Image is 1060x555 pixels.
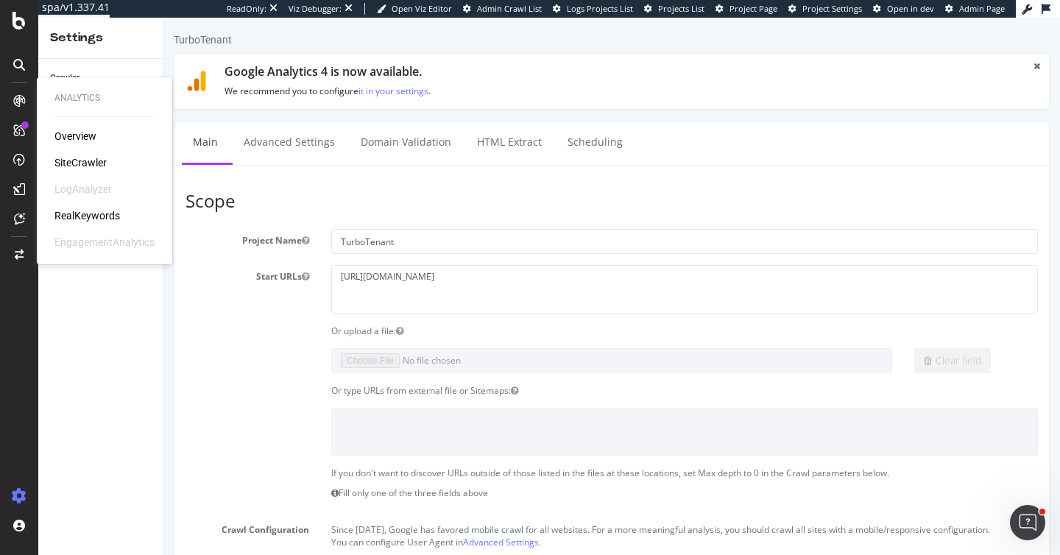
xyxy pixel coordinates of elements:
[887,3,934,14] span: Open in dev
[54,208,120,223] a: RealKeywords
[873,3,934,15] a: Open in dev
[23,53,43,74] img: ga4.9118ffdc1441.svg
[300,518,375,531] a: Advanced Settings
[69,105,183,145] a: Advanced Settings
[729,3,777,14] span: Project Page
[11,211,157,229] label: Project Name
[959,3,1005,14] span: Admin Page
[477,3,542,14] span: Admin Crawl List
[50,71,79,86] div: Crawler
[138,216,146,229] button: Project Name
[61,48,852,61] h1: Google Analytics 4 is now available.
[303,105,389,145] a: HTML Extract
[227,3,266,15] div: ReadOnly:
[54,129,96,144] a: Overview
[157,307,886,319] div: Or upload a file:
[50,71,152,86] a: Crawler
[1010,505,1045,540] iframe: Intercom live chat
[54,155,107,170] a: SiteCrawler
[11,247,157,265] label: Start URLs
[168,469,875,481] p: Fill only one of the three fields above
[644,3,704,15] a: Projects List
[18,105,66,145] a: Main
[168,501,875,518] p: Since [DATE], Google has favored mobile crawl for all websites. For a more meaningful analysis, y...
[138,252,146,265] button: Start URLs
[658,3,704,14] span: Projects List
[567,3,633,14] span: Logs Projects List
[553,3,633,15] a: Logs Projects List
[54,235,155,250] div: EngagementAnalytics
[945,3,1005,15] a: Admin Page
[715,3,777,15] a: Project Page
[788,3,862,15] a: Project Settings
[22,174,875,193] h3: Scope
[168,449,875,462] p: If you don't want to discover URLs outside of those listed in the files at these locations, set M...
[195,67,265,79] a: it in your settings
[54,92,155,105] div: Analytics
[157,367,886,379] div: Or type URLs from external file or Sitemaps:
[802,3,862,14] span: Project Settings
[186,105,299,145] a: Domain Validation
[10,15,68,29] div: TurboTenant
[54,182,112,197] div: LogAnalyzer
[11,501,157,518] label: Crawl Configuration
[463,3,542,15] a: Admin Crawl List
[50,29,151,46] div: Settings
[392,3,452,14] span: Open Viz Editor
[61,67,852,79] p: We recommend you to configure .
[393,105,470,145] a: Scheduling
[377,3,452,15] a: Open Viz Editor
[168,247,875,295] textarea: [URL][DOMAIN_NAME]
[168,518,875,531] p: You can configure User Agent in .
[289,3,342,15] div: Viz Debugger:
